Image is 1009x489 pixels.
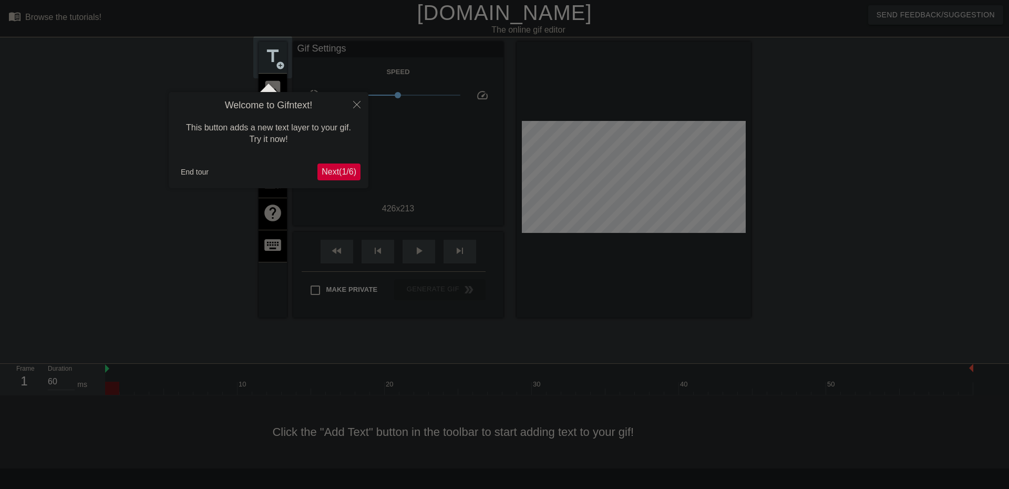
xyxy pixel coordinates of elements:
div: This button adds a new text layer to your gif. Try it now! [177,111,361,156]
h4: Welcome to Gifntext! [177,100,361,111]
button: End tour [177,164,213,180]
button: Close [345,92,368,116]
button: Next [317,164,361,180]
span: Next ( 1 / 6 ) [322,167,356,176]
